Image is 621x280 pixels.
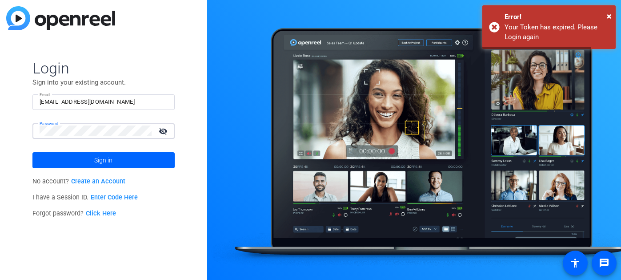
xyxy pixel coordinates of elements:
span: Forgot password? [32,210,116,217]
span: No account? [32,178,125,185]
mat-label: Email [40,92,51,97]
img: blue-gradient.svg [6,6,115,30]
span: × [607,11,612,21]
span: I have a Session ID. [32,194,138,201]
div: Your Token has expired. Please Login again [505,22,609,42]
p: Sign into your existing account. [32,77,175,87]
span: Sign in [94,149,112,171]
a: Click Here [86,210,116,217]
div: Error! [505,12,609,22]
input: Enter Email Address [40,97,168,107]
mat-icon: message [599,258,609,268]
button: Close [607,9,612,23]
button: Sign in [32,152,175,168]
mat-icon: accessibility [570,258,581,268]
mat-label: Password [40,121,59,126]
span: Login [32,59,175,77]
a: Create an Account [71,178,125,185]
a: Enter Code Here [91,194,138,201]
mat-icon: visibility_off [153,125,175,138]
